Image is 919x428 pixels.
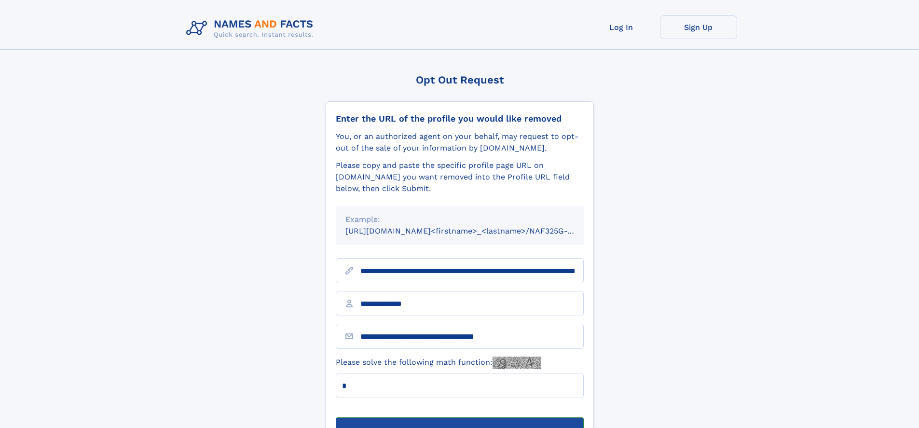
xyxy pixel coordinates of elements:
[336,131,584,154] div: You, or an authorized agent on your behalf, may request to opt-out of the sale of your informatio...
[660,15,737,39] a: Sign Up
[336,113,584,124] div: Enter the URL of the profile you would like removed
[345,214,574,225] div: Example:
[182,15,321,41] img: Logo Names and Facts
[336,160,584,194] div: Please copy and paste the specific profile page URL on [DOMAIN_NAME] you want removed into the Pr...
[336,357,541,369] label: Please solve the following math function:
[326,74,594,86] div: Opt Out Request
[345,226,602,235] small: [URL][DOMAIN_NAME]<firstname>_<lastname>/NAF325G-xxxxxxxx
[583,15,660,39] a: Log In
